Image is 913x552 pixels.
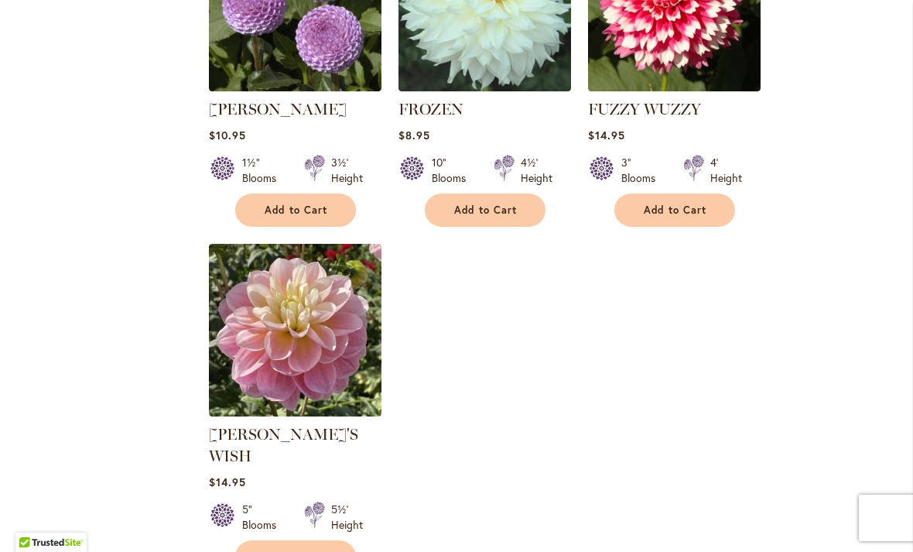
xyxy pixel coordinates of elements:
a: Frozen [398,80,571,94]
div: 4½' Height [521,155,552,186]
span: $10.95 [209,128,246,142]
a: FROZEN [398,100,463,118]
span: $14.95 [588,128,625,142]
div: 3½' Height [331,155,363,186]
img: Gabbie's Wish [209,244,381,417]
span: $8.95 [398,128,430,142]
a: [PERSON_NAME] [209,100,347,118]
span: Add to Cart [454,204,518,217]
div: 1½" Blooms [242,155,286,186]
span: $14.95 [209,475,246,489]
a: [PERSON_NAME]'S WISH [209,425,358,465]
span: Add to Cart [644,204,707,217]
button: Add to Cart [614,194,735,227]
div: 10" Blooms [432,155,475,186]
a: FRANK HOLMES [209,80,381,94]
button: Add to Cart [425,194,545,227]
div: 3" Blooms [621,155,665,186]
a: Gabbie's Wish [209,405,381,420]
span: Add to Cart [265,204,328,217]
div: 5" Blooms [242,502,286,533]
a: FUZZY WUZZY [588,100,701,118]
a: FUZZY WUZZY [588,80,761,94]
iframe: Launch Accessibility Center [12,497,55,540]
div: 4' Height [710,155,742,186]
button: Add to Cart [235,194,356,227]
div: 5½' Height [331,502,363,533]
